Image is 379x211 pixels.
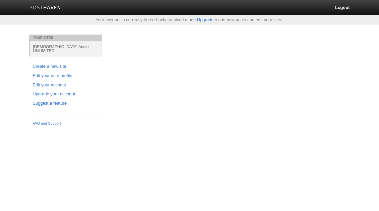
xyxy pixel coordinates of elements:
[33,100,98,107] a: Suggest a feature
[30,6,61,11] img: Posthaven-bar
[33,82,98,89] a: Edit your account
[197,17,214,22] a: Upgrade
[30,41,102,56] a: [DEMOGRAPHIC_DATA] Audio UNLIMITED
[24,18,355,22] div: Your account is currently in read-only archived mode. to add new posts and edit your sites.
[33,91,98,98] a: Upgrade your account
[33,121,98,127] a: FAQ and Support
[29,35,102,41] li: Your Sites
[33,72,98,79] a: Edit your user profile
[33,63,98,70] a: Create a new site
